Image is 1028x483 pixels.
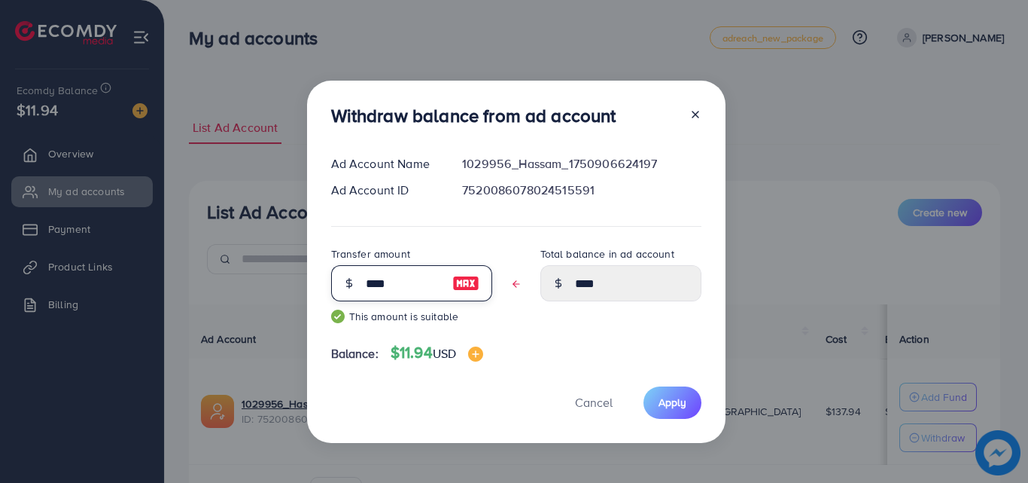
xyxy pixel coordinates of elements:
[331,310,345,323] img: guide
[319,182,451,199] div: Ad Account ID
[540,246,674,261] label: Total balance in ad account
[468,347,483,362] img: image
[658,395,686,410] span: Apply
[450,182,713,199] div: 7520086078024515591
[575,394,613,411] span: Cancel
[556,387,631,419] button: Cancel
[319,155,451,173] div: Ad Account Name
[331,246,410,261] label: Transfer amount
[643,387,701,419] button: Apply
[331,105,616,127] h3: Withdraw balance from ad account
[331,345,379,362] span: Balance:
[433,345,456,362] span: USD
[331,309,492,324] small: This amount is suitable
[391,344,483,362] h4: $11.94
[450,155,713,173] div: 1029956_Hassam_1750906624197
[452,274,479,292] img: image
